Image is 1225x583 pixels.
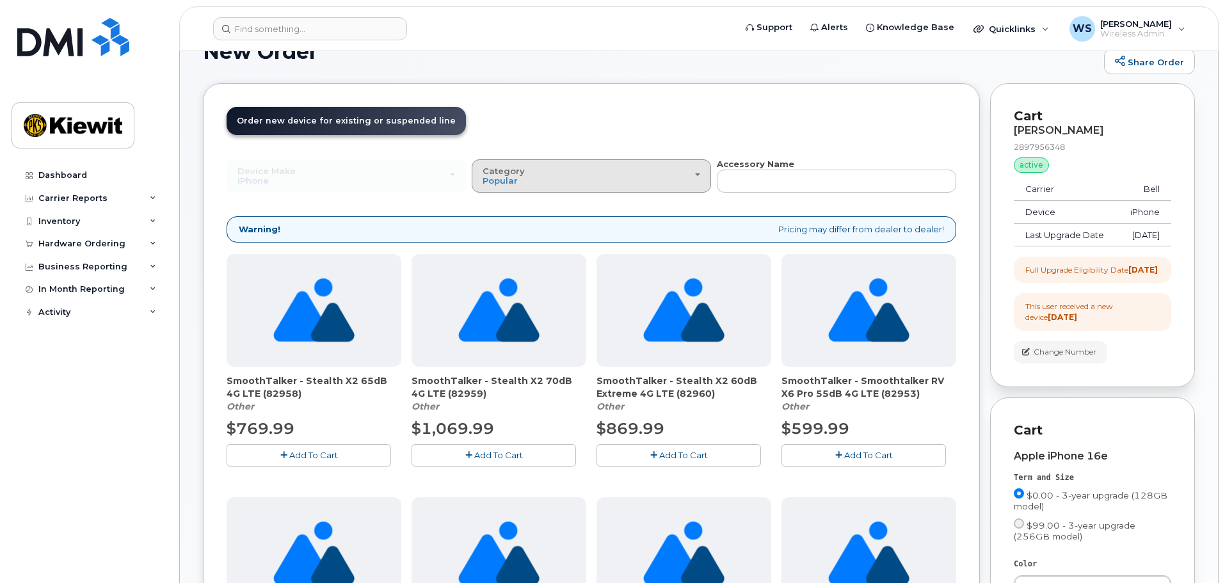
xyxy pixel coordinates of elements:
div: Apple iPhone 16e [1014,451,1171,462]
span: $769.99 [227,419,294,438]
div: SmoothTalker - Smoothtalker RV X6 Pro 55dB 4G LTE (82953) [781,374,956,413]
span: $599.99 [781,419,849,438]
div: SmoothTalker - Stealth X2 70dB 4G LTE (82959) [412,374,586,413]
a: Support [737,15,801,40]
a: Share Order [1104,49,1195,74]
span: SmoothTalker - Stealth X2 70dB 4G LTE (82959) [412,374,586,400]
span: Order new device for existing or suspended line [237,116,456,125]
div: William Sansom [1061,16,1194,42]
div: Full Upgrade Eligibility Date [1025,264,1158,275]
span: Wireless Admin [1100,29,1172,39]
span: Support [757,21,792,34]
span: Add To Cart [289,450,338,460]
td: Device [1014,201,1117,224]
span: [PERSON_NAME] [1100,19,1172,29]
a: Knowledge Base [857,15,963,40]
a: Alerts [801,15,857,40]
div: Color [1014,559,1171,570]
span: Knowledge Base [877,21,954,34]
button: Add To Cart [596,444,761,467]
div: Term and Size [1014,472,1171,483]
img: no_image_found-2caef05468ed5679b831cfe6fc140e25e0c280774317ffc20a367ab7fd17291e.png [458,254,540,367]
div: SmoothTalker - Stealth X2 60dB Extreme 4G LTE (82960) [596,374,771,413]
em: Other [596,401,624,412]
strong: [DATE] [1128,265,1158,275]
span: Add To Cart [474,450,523,460]
span: $0.00 - 3-year upgrade (128GB model) [1014,490,1167,511]
span: Category [483,166,525,176]
strong: [DATE] [1048,312,1077,322]
input: $0.00 - 3-year upgrade (128GB model) [1014,488,1024,499]
button: Change Number [1014,341,1107,363]
img: no_image_found-2caef05468ed5679b831cfe6fc140e25e0c280774317ffc20a367ab7fd17291e.png [273,254,355,367]
td: Bell [1117,178,1171,201]
span: WS [1073,21,1092,36]
span: Add To Cart [844,450,893,460]
span: SmoothTalker - Stealth X2 60dB Extreme 4G LTE (82960) [596,374,771,400]
div: Quicklinks [965,16,1058,42]
button: Category Popular [472,159,711,193]
td: Last Upgrade Date [1014,224,1117,247]
span: Add To Cart [659,450,708,460]
span: $869.99 [596,419,664,438]
span: SmoothTalker - Smoothtalker RV X6 Pro 55dB 4G LTE (82953) [781,374,956,400]
h1: New Order [203,40,1098,63]
img: no_image_found-2caef05468ed5679b831cfe6fc140e25e0c280774317ffc20a367ab7fd17291e.png [828,254,909,367]
div: active [1014,157,1049,173]
div: This user received a new device [1025,301,1160,323]
strong: Warning! [239,223,280,236]
em: Other [412,401,439,412]
button: Add To Cart [227,444,391,467]
button: Add To Cart [781,444,946,467]
span: Popular [483,175,518,186]
input: Find something... [213,17,407,40]
strong: Accessory Name [717,159,794,169]
button: Add To Cart [412,444,576,467]
em: Other [781,401,809,412]
span: Quicklinks [989,24,1036,34]
td: iPhone [1117,201,1171,224]
span: Alerts [821,21,848,34]
em: Other [227,401,254,412]
td: Carrier [1014,178,1117,201]
div: SmoothTalker - Stealth X2 65dB 4G LTE (82958) [227,374,401,413]
p: Cart [1014,421,1171,440]
span: SmoothTalker - Stealth X2 65dB 4G LTE (82958) [227,374,401,400]
iframe: Messenger Launcher [1169,527,1215,573]
td: [DATE] [1117,224,1171,247]
span: Change Number [1034,346,1096,358]
input: $99.00 - 3-year upgrade (256GB model) [1014,518,1024,529]
div: Pricing may differ from dealer to dealer! [227,216,956,243]
p: Cart [1014,107,1171,125]
img: no_image_found-2caef05468ed5679b831cfe6fc140e25e0c280774317ffc20a367ab7fd17291e.png [643,254,725,367]
div: [PERSON_NAME] [1014,125,1171,136]
span: $1,069.99 [412,419,494,438]
span: $99.00 - 3-year upgrade (256GB model) [1014,520,1135,541]
div: 2897956348 [1014,141,1171,152]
